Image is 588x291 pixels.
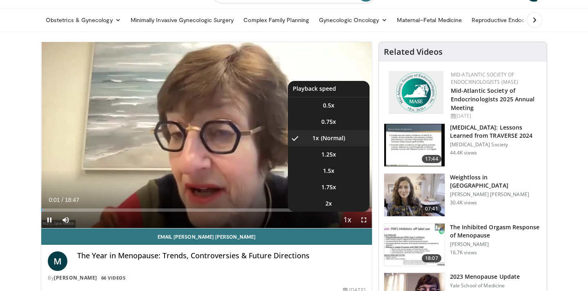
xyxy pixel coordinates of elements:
a: 18:07 The Inhibited Orgasm Response of Menopause [PERSON_NAME] 16.7K views [384,223,542,266]
p: [PERSON_NAME] [PERSON_NAME] [450,191,542,198]
a: M [48,251,67,271]
img: 283c0f17-5e2d-42ba-a87c-168d447cdba4.150x105_q85_crop-smart_upscale.jpg [384,224,445,266]
span: 17:44 [422,155,441,163]
h3: [MEDICAL_DATA]: Lessons Learned from TRAVERSE 2024 [450,123,542,140]
a: Obstetrics & Gynecology [41,12,126,28]
p: 44.4K views [450,150,477,156]
span: 07:41 [422,205,441,213]
a: Maternal–Fetal Medicine [392,12,467,28]
img: f382488c-070d-4809-84b7-f09b370f5972.png.150x105_q85_autocrop_double_scale_upscale_version-0.2.png [389,71,443,114]
span: 1x [312,134,319,142]
a: Gynecologic Oncology [314,12,392,28]
span: 2x [325,199,332,208]
a: Complex Family Planning [238,12,314,28]
span: 1.5x [323,167,334,175]
p: [MEDICAL_DATA] Society [450,141,542,148]
p: Yale School of Medicine [450,282,520,289]
span: 1.75x [321,183,336,191]
p: [PERSON_NAME] [450,241,542,248]
a: Mid-Atlantic Society of Endocrinologists 2025 Annual Meeting [451,87,535,112]
h4: Related Videos [384,47,443,57]
a: 66 Videos [98,274,128,281]
p: 16.7K views [450,249,477,256]
p: 30.4K views [450,199,477,206]
a: 07:41 Weightloss in [GEOGRAPHIC_DATA] [PERSON_NAME] [PERSON_NAME] 30.4K views [384,173,542,217]
span: 18:47 [65,197,79,203]
h4: The Year in Menopause: Trends, Controversies & Future Directions [77,251,365,260]
span: / [62,197,63,203]
div: [DATE] [451,112,540,120]
h3: The Inhibited Orgasm Response of Menopause [450,223,542,240]
button: Pause [41,212,58,228]
a: Minimally Invasive Gynecologic Surgery [126,12,239,28]
button: Fullscreen [356,212,372,228]
div: Progress Bar [41,208,372,212]
img: 9983fed1-7565-45be-8934-aef1103ce6e2.150x105_q85_crop-smart_upscale.jpg [384,174,445,216]
button: Playback Rate [339,212,356,228]
a: Email [PERSON_NAME] [PERSON_NAME] [41,228,372,245]
a: Mid-Atlantic Society of Endocrinologists (MASE) [451,71,519,85]
a: 17:44 [MEDICAL_DATA]: Lessons Learned from TRAVERSE 2024 [MEDICAL_DATA] Society 44.4K views [384,123,542,167]
a: [PERSON_NAME] [54,274,97,281]
span: 1.25x [321,150,336,159]
h3: 2023 Menopause Update [450,273,520,281]
span: 0.75x [321,118,336,126]
div: By [48,274,365,282]
img: 1317c62a-2f0d-4360-bee0-b1bff80fed3c.150x105_q85_crop-smart_upscale.jpg [384,124,445,166]
span: 0.5x [323,101,334,110]
h3: Weightloss in [GEOGRAPHIC_DATA] [450,173,542,190]
span: 0:01 [49,197,60,203]
button: Mute [58,212,74,228]
video-js: Video Player [41,42,372,228]
span: 18:07 [422,254,441,262]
